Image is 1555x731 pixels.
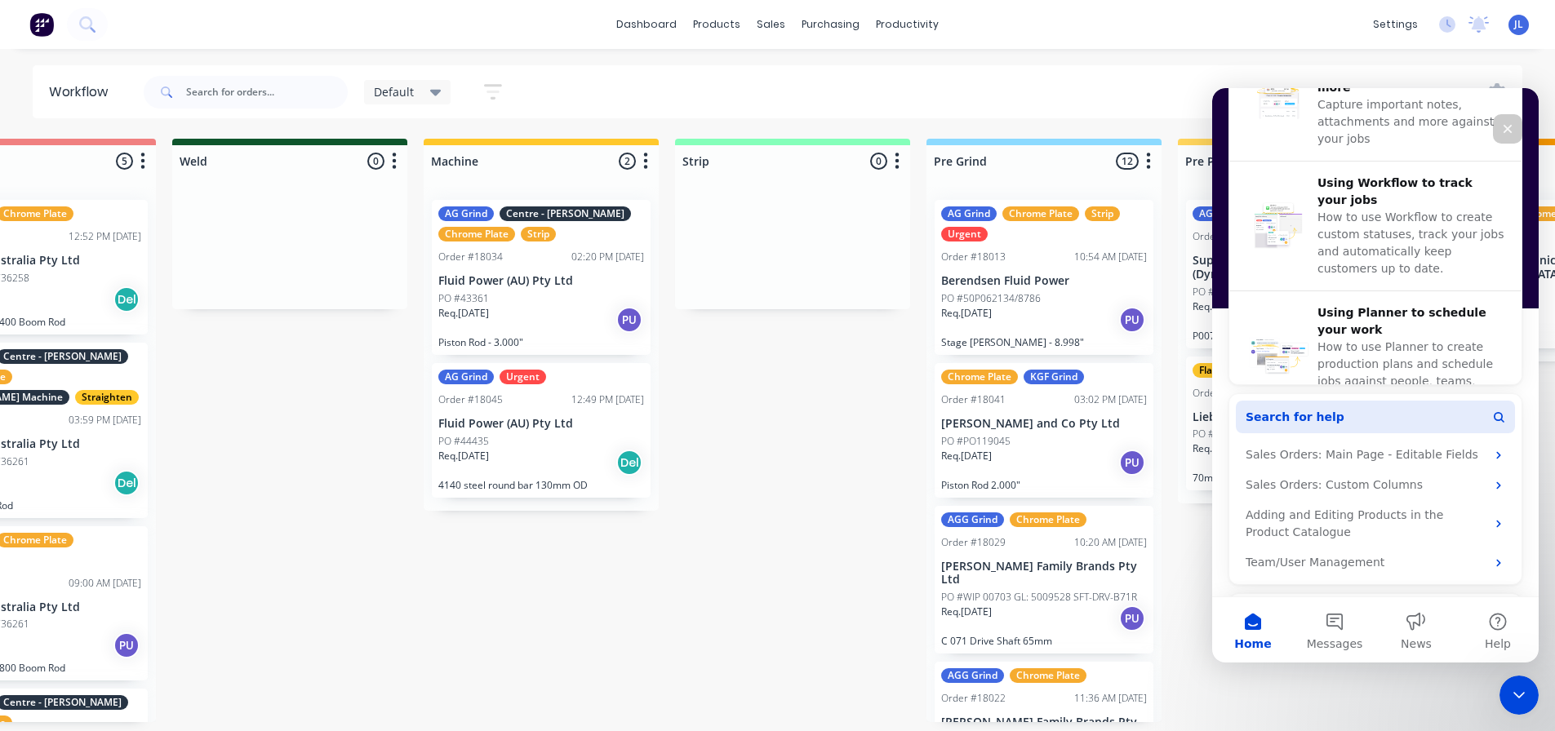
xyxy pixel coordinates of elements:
[17,73,309,203] div: Using Workflow to track your jobsHow to use Workflow to create custom statuses, track your jobs a...
[1193,254,1398,281] p: Supashock Advanced Engineering - (Dynamic Engineering)
[941,635,1147,647] p: C 071 Drive Shaft 65mm
[941,668,1004,683] div: AGG Grind
[1193,386,1257,401] div: Order #18054
[941,274,1147,288] p: Berendsen Fluid Power
[105,86,293,121] div: Using Workflow to track your jobs
[113,632,140,658] div: PU
[941,560,1147,587] p: [PERSON_NAME] Family Brands Pty Ltd
[24,412,303,459] div: Adding and Editing Products in the Product Catalogue
[1186,357,1405,491] div: Flash HCPStripOrder #1805404:00 PM [DATE]Liebherr Earth MovingPO #tbaReq.[DATE]Del70mm Piston Rod
[500,206,631,221] div: Centre - [PERSON_NAME]
[113,286,140,312] div: Del
[1193,363,1252,378] div: Flash HCP
[186,76,348,109] input: Search for orders...
[941,227,988,241] div: Urgent
[69,576,141,591] div: 09:00 AM [DATE]
[33,321,132,338] span: Search for help
[69,413,141,428] div: 03:59 PM [DATE]
[935,506,1153,654] div: AGG GrindChrome PlateOrder #1802910:20 AM [DATE][PERSON_NAME] Family Brands Pty LtdPO #WIP 00703 ...
[941,605,992,619] p: Req. [DATE]
[438,291,489,306] p: PO #43361
[438,250,503,264] div: Order #18034
[1085,206,1120,221] div: Strip
[941,512,1004,527] div: AGG Grind
[941,434,1011,449] p: PO #PO119045
[281,26,310,55] div: Close
[1193,285,1249,299] p: PO #106027
[33,358,273,375] div: Sales Orders: Main Page - Editable Fields
[17,203,309,332] div: Using Planner to schedule your workHow to use Planner to create production plans and schedule job...
[245,509,327,574] button: Help
[24,312,303,345] button: Search for help
[24,459,303,490] div: Team/User Management
[1193,229,1257,244] div: Order #18033
[1002,206,1079,221] div: Chrome Plate
[1119,307,1145,333] div: PU
[1193,299,1243,314] p: Req. [DATE]
[24,382,303,412] div: Sales Orders: Custom Columns
[935,363,1153,498] div: Chrome PlateKGF GrindOrder #1804103:02 PM [DATE][PERSON_NAME] and Co Pty LtdPO #PO119045Req.[DATE...
[1010,668,1086,683] div: Chrome Plate
[1010,512,1086,527] div: Chrome Plate
[1193,330,1398,342] p: P0078-C-M-SO1-11 Damper Cylinder
[105,122,291,187] span: How to use Workflow to create custom statuses, track your jobs and automatically keep customers u...
[571,250,644,264] div: 02:20 PM [DATE]
[941,449,992,463] p: Req. [DATE]
[1499,676,1539,715] iframe: Intercom live chat
[432,200,651,355] div: AG GrindCentre - [PERSON_NAME]Chrome PlateStripOrder #1803402:20 PM [DATE]Fluid Power (AU) Pty Lt...
[374,83,414,100] span: Default
[608,12,685,37] a: dashboard
[1365,12,1426,37] div: settings
[105,216,293,250] div: Using Planner to schedule your work
[941,392,1006,407] div: Order #18041
[941,535,1006,550] div: Order #18029
[500,370,546,384] div: Urgent
[868,12,947,37] div: productivity
[941,479,1147,491] p: Piston Rod 2.000"
[113,470,140,496] div: Del
[1193,427,1228,441] p: PO #tba
[1193,441,1243,456] p: Req. [DATE]
[33,466,273,483] div: Team/User Management
[29,12,54,37] img: Factory
[438,449,489,463] p: Req. [DATE]
[1514,17,1523,32] span: JL
[1212,88,1539,662] iframe: Intercom live chat
[438,306,489,321] p: Req. [DATE]
[941,250,1006,264] div: Order #18013
[438,479,644,491] p: 4140 steel round bar 130mm OD
[273,550,299,561] span: Help
[75,390,139,405] div: Straighten
[438,434,489,449] p: PO #44435
[163,509,245,574] button: News
[1074,535,1147,550] div: 10:20 AM [DATE]
[33,419,273,453] div: Adding and Editing Products in the Product Catalogue
[49,82,116,102] div: Workflow
[24,352,303,382] div: Sales Orders: Main Page - Editable Fields
[941,206,997,221] div: AG Grind
[95,550,151,561] span: Messages
[1074,691,1147,706] div: 11:36 AM [DATE]
[685,12,749,37] div: products
[1186,200,1405,348] div: AGG GrindChrome PlateOrder #1803303:59 PM [DATE]Supashock Advanced Engineering - (Dynamic Enginee...
[1193,206,1255,221] div: AGG Grind
[1193,472,1398,484] p: 70mm Piston Rod
[749,12,793,37] div: sales
[82,509,163,574] button: Messages
[1074,392,1147,407] div: 03:02 PM [DATE]
[571,392,644,407] div: 12:49 PM [DATE]
[521,227,556,241] div: Strip
[941,291,1041,306] p: PO #50P062134/8786
[1074,250,1147,264] div: 10:54 AM [DATE]
[438,336,644,348] p: Piston Rod - 3.000"
[935,200,1153,355] div: AG GrindChrome PlateStripUrgentOrder #1801310:54 AM [DATE]Berendsen Fluid PowerPO #50P062134/8786...
[438,227,515,241] div: Chrome Plate
[793,12,868,37] div: purchasing
[189,550,220,561] span: News
[1024,370,1084,384] div: KGF Grind
[105,252,281,317] span: How to use Planner to create production plans and schedule jobs against people, teams, machines a...
[438,206,494,221] div: AG Grind
[33,388,273,405] div: Sales Orders: Custom Columns
[941,306,992,321] p: Req. [DATE]
[1193,410,1398,424] p: Liebherr Earth Moving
